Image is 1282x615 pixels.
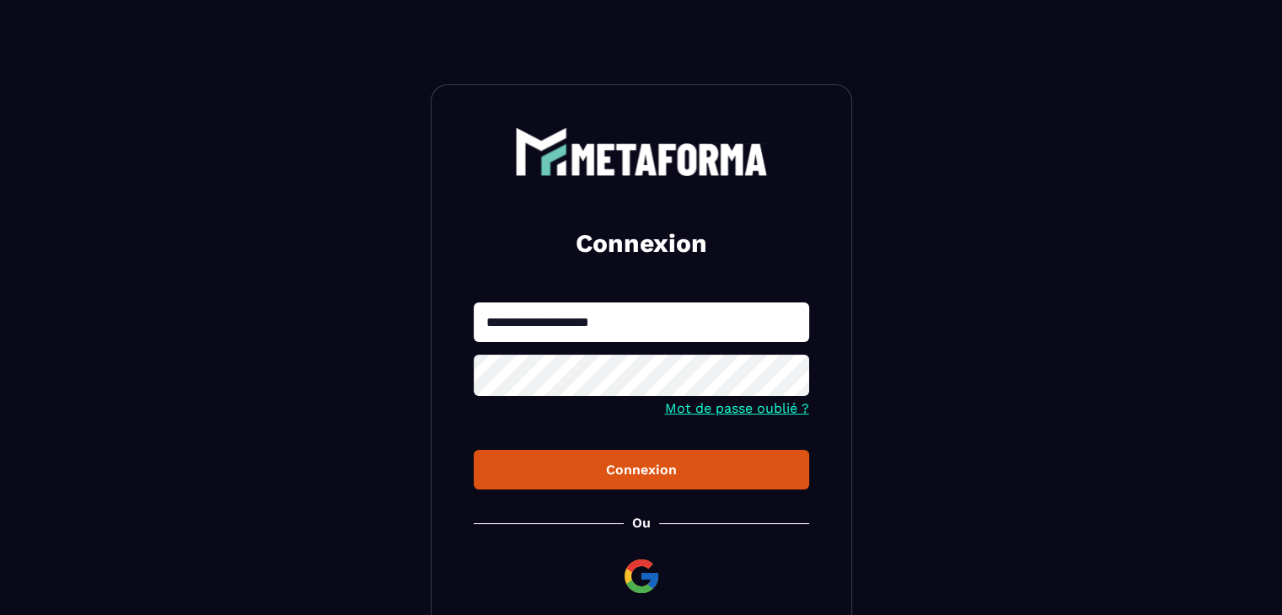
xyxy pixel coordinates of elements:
img: google [621,556,662,596]
div: Connexion [487,462,796,478]
button: Connexion [474,450,809,489]
p: Ou [632,515,651,531]
img: logo [515,127,768,176]
a: Mot de passe oublié ? [665,400,809,416]
h2: Connexion [494,227,789,260]
a: logo [474,127,809,176]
